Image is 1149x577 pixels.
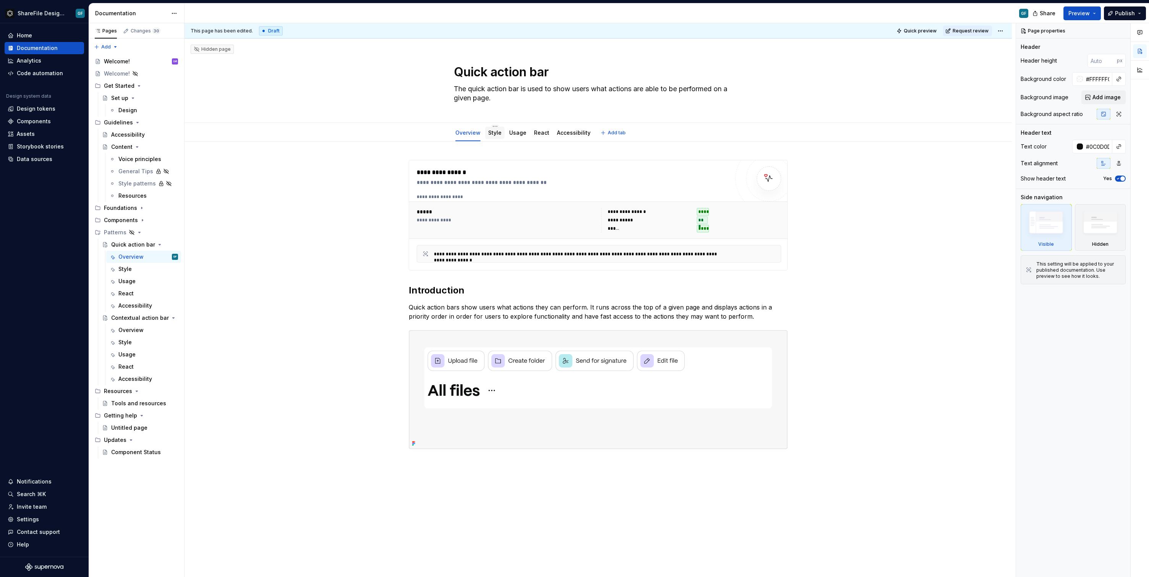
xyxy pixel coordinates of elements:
div: Resources [92,385,181,397]
div: Settings [17,516,39,523]
div: Data sources [17,155,52,163]
div: Tools and resources [111,400,166,407]
a: Style [106,263,181,275]
a: Voice principles [106,153,181,165]
div: Get Started [104,82,134,90]
div: Home [17,32,32,39]
img: 16fa4d48-c719-41e7-904a-cec51ff481f5.png [5,9,15,18]
span: Request review [953,28,989,34]
a: Style patterns [106,177,181,190]
div: Design [118,106,137,114]
span: This page has been edited. [191,28,253,34]
div: Visible [1021,204,1072,251]
a: Welcome!LM [92,55,181,68]
div: Style [485,124,505,140]
div: Set up [111,94,128,102]
a: Design [106,104,181,116]
a: Storybook stories [5,140,84,153]
div: Assets [17,130,35,138]
div: Design tokens [17,105,55,113]
div: Changes [131,28,160,34]
div: Resources [118,192,147,200]
div: ShareFile Design System [18,10,66,17]
a: Resources [106,190,181,202]
a: React [106,361,181,373]
a: Invite team [5,501,84,513]
a: Design tokens [5,103,84,115]
div: Welcome! [104,70,130,77]
div: Updates [104,436,126,444]
a: Home [5,29,84,42]
div: Hidden [1075,204,1126,251]
div: Contact support [17,528,60,536]
a: Settings [5,513,84,525]
span: Add image [1092,93,1121,101]
a: Accessibility [106,373,181,385]
div: LM [173,58,177,65]
div: Guidelines [92,116,181,129]
div: Side navigation [1021,193,1063,201]
a: Usage [509,129,526,136]
div: Components [104,216,138,224]
a: Overview [106,324,181,336]
div: Invite team [17,503,47,511]
div: Background aspect ratio [1021,110,1083,118]
div: Get Started [92,80,181,92]
div: Patterns [92,226,181,239]
p: Quick action bars show users what actions they can perform. It runs across the top of a given pag... [409,303,788,321]
div: Usage [118,351,136,358]
p: px [1117,58,1123,64]
button: Request review [943,26,992,36]
div: Accessibility [118,302,152,309]
a: Untitled page [99,422,181,434]
div: Show header text [1021,175,1066,182]
div: Accessibility [118,375,152,383]
div: Documentation [17,44,58,52]
a: Data sources [5,153,84,165]
textarea: Quick action bar [452,63,741,81]
button: Quick preview [894,26,940,36]
div: Guidelines [104,119,133,126]
a: React [534,129,549,136]
div: Accessibility [554,124,594,140]
a: Style [488,129,502,136]
div: Style [118,265,132,273]
span: Share [1040,10,1055,17]
div: Visible [1038,241,1054,247]
a: Overview [455,129,481,136]
div: Text color [1021,143,1047,150]
button: Notifications [5,475,84,488]
div: Resources [104,387,132,395]
a: Set up [99,92,181,104]
div: Components [92,214,181,226]
div: Foundations [104,204,137,212]
button: ShareFile Design SystemGF [2,5,87,21]
div: React [118,290,134,297]
div: Usage [506,124,529,140]
button: Contact support [5,526,84,538]
input: Auto [1083,72,1112,86]
div: GF [173,253,177,261]
button: Add image [1081,90,1126,104]
div: Patterns [104,229,126,236]
div: Background image [1021,93,1068,101]
a: Usage [106,275,181,287]
div: Text alignment [1021,160,1058,167]
button: Help [5,538,84,551]
button: Share [1029,6,1060,20]
div: Welcome! [104,58,130,65]
div: Background color [1021,75,1066,83]
button: Preview [1063,6,1101,20]
div: General Tips [118,168,153,175]
span: 30 [152,28,160,34]
div: Usage [118,277,136,285]
a: Contextual action bar [99,312,181,324]
div: Search ⌘K [17,490,46,498]
input: Auto [1088,54,1117,68]
a: Analytics [5,55,84,67]
div: Pages [95,28,117,34]
div: Header [1021,43,1040,51]
div: Header text [1021,129,1052,137]
a: Content [99,141,181,153]
button: Publish [1104,6,1146,20]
